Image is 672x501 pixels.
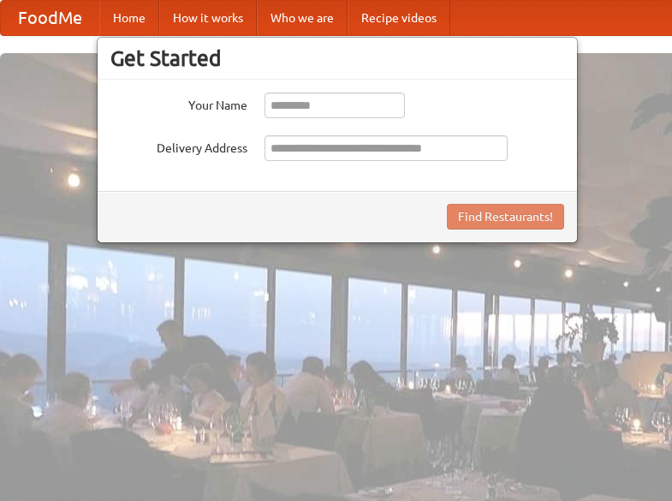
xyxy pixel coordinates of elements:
[447,204,564,230] button: Find Restaurants!
[1,1,99,35] a: FoodMe
[99,1,159,35] a: Home
[257,1,348,35] a: Who we are
[348,1,450,35] a: Recipe videos
[110,135,247,157] label: Delivery Address
[159,1,257,35] a: How it works
[110,45,564,71] h3: Get Started
[110,92,247,114] label: Your Name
